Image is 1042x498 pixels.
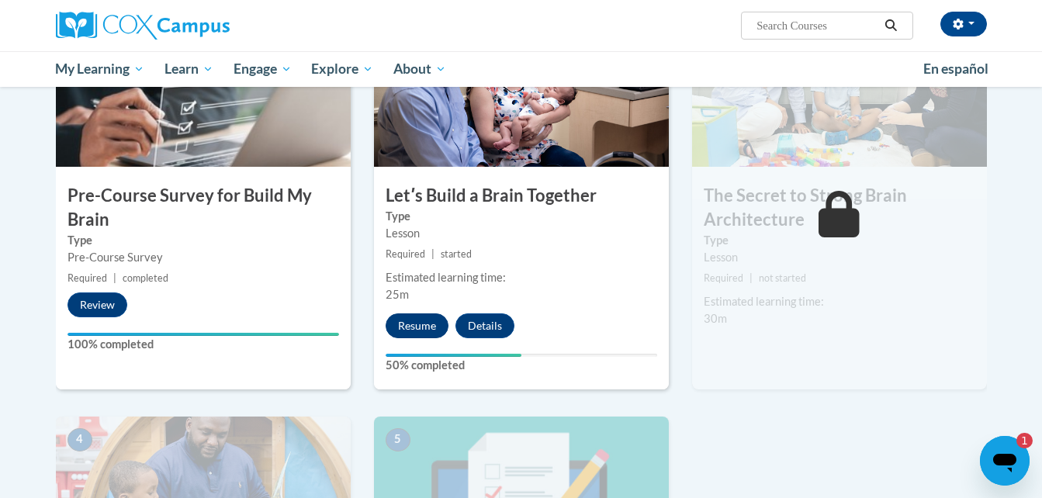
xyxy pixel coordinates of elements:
iframe: Button to launch messaging window, 1 unread message [980,436,1030,486]
span: 30m [704,312,727,325]
span: | [113,272,116,284]
span: About [393,60,446,78]
a: Learn [154,51,223,87]
label: Type [68,232,339,249]
h3: Pre-Course Survey for Build My Brain [56,184,351,232]
button: Details [455,313,514,338]
span: started [441,248,472,260]
a: About [383,51,456,87]
label: 100% completed [68,336,339,353]
div: Your progress [68,333,339,336]
label: 50% completed [386,357,657,374]
span: 25m [386,288,409,301]
iframe: Number of unread messages [1002,433,1033,448]
span: 4 [68,428,92,451]
span: not started [759,272,806,284]
a: My Learning [46,51,155,87]
button: Account Settings [940,12,987,36]
h3: Letʹs Build a Brain Together [374,184,669,208]
div: Pre-Course Survey [68,249,339,266]
a: Cox Campus [56,12,351,40]
div: Main menu [33,51,1010,87]
div: Lesson [704,249,975,266]
button: Resume [386,313,448,338]
div: Estimated learning time: [704,293,975,310]
label: Type [386,208,657,225]
button: Search [879,16,902,35]
img: Course Image [56,12,351,167]
span: Required [68,272,107,284]
span: | [431,248,434,260]
span: Explore [311,60,373,78]
span: Engage [234,60,292,78]
button: Review [68,292,127,317]
input: Search Courses [755,16,879,35]
h3: The Secret to Strong Brain Architecture [692,184,987,232]
span: Learn [164,60,213,78]
a: En español [913,53,999,85]
span: Required [386,248,425,260]
span: En español [923,61,988,77]
span: My Learning [55,60,144,78]
span: | [749,272,753,284]
span: Required [704,272,743,284]
div: Your progress [386,354,521,357]
img: Course Image [692,12,987,167]
img: Course Image [374,12,669,167]
span: completed [123,272,168,284]
div: Estimated learning time: [386,269,657,286]
label: Type [704,232,975,249]
span: 5 [386,428,410,451]
a: Engage [223,51,302,87]
img: Cox Campus [56,12,230,40]
a: Explore [301,51,383,87]
div: Lesson [386,225,657,242]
